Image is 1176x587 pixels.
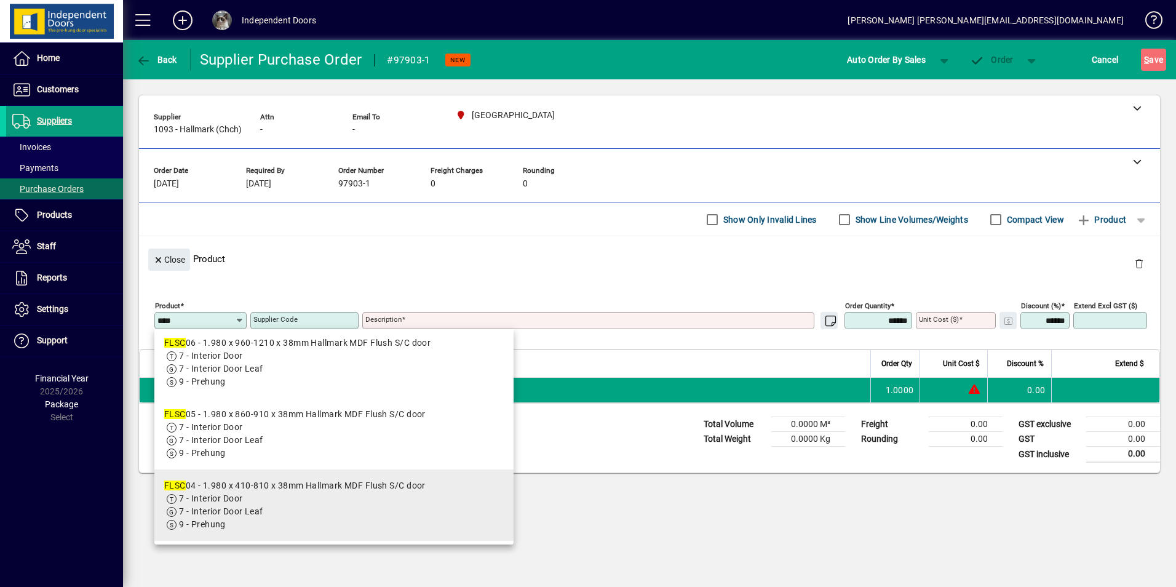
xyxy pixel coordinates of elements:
[163,9,202,31] button: Add
[1144,50,1163,70] span: ave
[870,378,920,402] td: 1.0000
[1021,301,1061,310] mat-label: Discount (%)
[431,179,435,189] span: 0
[847,50,926,70] span: Auto Order By Sales
[919,315,959,324] mat-label: Unit Cost ($)
[697,432,771,447] td: Total Weight
[139,236,1160,281] div: Product
[123,49,191,71] app-page-header-button: Back
[179,506,263,516] span: 7 - Interior Door Leaf
[855,417,929,432] td: Freight
[179,448,226,458] span: 9 - Prehung
[154,469,514,541] mat-option: FLSC04 - 1.980 x 410-810 x 38mm Hallmark MDF Flush S/C door
[246,179,271,189] span: [DATE]
[260,125,263,135] span: -
[154,327,514,398] mat-option: FLSC06 - 1.980 x 960-1210 x 38mm Hallmark MDF Flush S/C door
[450,56,466,64] span: NEW
[153,250,185,270] span: Close
[1086,417,1160,432] td: 0.00
[6,200,123,231] a: Products
[1144,55,1149,65] span: S
[179,435,263,445] span: 7 - Interior Door Leaf
[841,49,932,71] button: Auto Order By Sales
[1089,49,1122,71] button: Cancel
[179,377,226,386] span: 9 - Prehung
[145,254,193,265] app-page-header-button: Close
[1004,214,1064,226] label: Compact View
[845,301,891,310] mat-label: Order Quantity
[179,519,226,529] span: 9 - Prehung
[1012,432,1086,447] td: GST
[855,432,929,447] td: Rounding
[1007,357,1044,370] span: Discount %
[1092,50,1119,70] span: Cancel
[164,481,186,490] em: FLSC
[365,315,402,324] mat-label: Description
[1136,2,1161,42] a: Knowledge Base
[929,417,1003,432] td: 0.00
[1124,249,1154,278] button: Delete
[242,10,316,30] div: Independent Doors
[37,304,68,314] span: Settings
[45,399,78,409] span: Package
[848,10,1124,30] div: [PERSON_NAME] [PERSON_NAME][EMAIL_ADDRESS][DOMAIN_NAME]
[970,55,1014,65] span: Order
[37,273,67,282] span: Reports
[37,116,72,126] span: Suppliers
[987,378,1051,402] td: 0.00
[179,351,242,361] span: 7 - Interior Door
[164,479,426,492] div: 04 - 1.980 x 410-810 x 38mm Hallmark MDF Flush S/C door
[133,49,180,71] button: Back
[37,210,72,220] span: Products
[1086,447,1160,462] td: 0.00
[154,179,179,189] span: [DATE]
[164,409,186,419] em: FLSC
[179,364,263,373] span: 7 - Interior Door Leaf
[1115,357,1144,370] span: Extend $
[35,373,89,383] span: Financial Year
[1124,258,1154,269] app-page-header-button: Delete
[37,53,60,63] span: Home
[37,84,79,94] span: Customers
[179,493,242,503] span: 7 - Interior Door
[6,158,123,178] a: Payments
[6,263,123,293] a: Reports
[148,249,190,271] button: Close
[6,178,123,199] a: Purchase Orders
[338,179,370,189] span: 97903-1
[6,74,123,105] a: Customers
[1012,447,1086,462] td: GST inclusive
[929,432,1003,447] td: 0.00
[164,408,426,421] div: 05 - 1.980 x 860-910 x 38mm Hallmark MDF Flush S/C door
[200,50,362,70] div: Supplier Purchase Order
[6,325,123,356] a: Support
[1012,417,1086,432] td: GST exclusive
[1086,432,1160,447] td: 0.00
[253,315,298,324] mat-label: Supplier Code
[12,142,51,152] span: Invoices
[164,337,431,349] div: 06 - 1.980 x 960-1210 x 38mm Hallmark MDF Flush S/C door
[771,432,845,447] td: 0.0000 Kg
[12,163,58,173] span: Payments
[164,338,186,348] em: FLSC
[6,137,123,158] a: Invoices
[6,231,123,262] a: Staff
[154,398,514,469] mat-option: FLSC05 - 1.980 x 860-910 x 38mm Hallmark MDF Flush S/C door
[154,125,242,135] span: 1093 - Hallmark (Chch)
[1074,301,1137,310] mat-label: Extend excl GST ($)
[136,55,177,65] span: Back
[721,214,817,226] label: Show Only Invalid Lines
[943,357,980,370] span: Unit Cost $
[37,335,68,345] span: Support
[6,43,123,74] a: Home
[12,184,84,194] span: Purchase Orders
[697,417,771,432] td: Total Volume
[771,417,845,432] td: 0.0000 M³
[6,294,123,325] a: Settings
[853,214,968,226] label: Show Line Volumes/Weights
[523,179,528,189] span: 0
[1141,49,1166,71] button: Save
[881,357,912,370] span: Order Qty
[387,50,430,70] div: #97903-1
[202,9,242,31] button: Profile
